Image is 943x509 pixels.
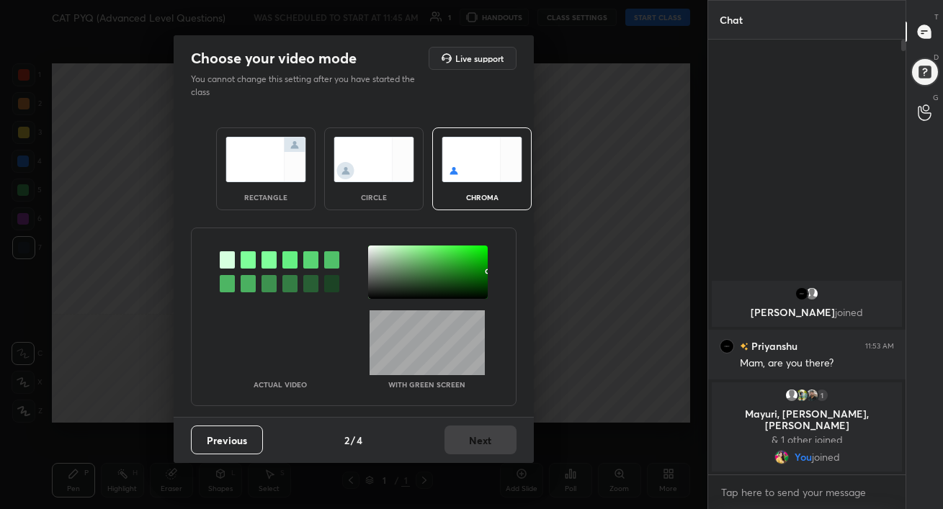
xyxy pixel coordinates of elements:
[345,194,403,201] div: circle
[865,342,894,351] div: 11:53 AM
[455,54,504,63] h5: Live support
[720,408,893,431] p: Mayuri, [PERSON_NAME], [PERSON_NAME]
[740,356,894,371] div: Mam, are you there?
[720,434,893,446] p: & 1 other joined
[815,388,829,402] div: 1
[748,338,797,353] h6: Priyanshu
[708,278,906,474] div: grid
[191,49,357,68] h2: Choose your video mode
[795,388,809,402] img: 3
[191,425,263,454] button: Previous
[344,433,349,448] h4: 2
[225,137,306,182] img: normalScreenIcon.ae25ed63.svg
[794,451,811,463] span: You
[388,381,465,388] p: With green screen
[933,92,939,103] p: G
[785,388,799,402] img: default.png
[805,287,819,301] img: default.png
[442,137,522,182] img: chromaScreenIcon.c19ab0a0.svg
[934,12,939,22] p: T
[453,194,511,201] div: chroma
[191,73,424,99] p: You cannot change this setting after you have started the class
[934,52,939,63] p: D
[805,388,819,402] img: 345d9a88f056448d90514121c1d5ec9c.jpg
[774,450,788,464] img: e87f9364b6334989b9353f85ea133ed3.jpg
[720,339,734,353] img: b0beb5854dfa45faa9cd66058a6ebffe.jpg
[357,433,362,448] h4: 4
[708,1,754,39] p: Chat
[351,433,355,448] h4: /
[720,307,893,318] p: [PERSON_NAME]
[334,137,414,182] img: circleScreenIcon.acc0effb.svg
[740,343,748,351] img: no-rating-badge.077c3623.svg
[237,194,295,201] div: rectangle
[811,451,839,463] span: joined
[795,287,809,301] img: b0beb5854dfa45faa9cd66058a6ebffe.jpg
[835,305,863,319] span: joined
[254,381,307,388] p: Actual Video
